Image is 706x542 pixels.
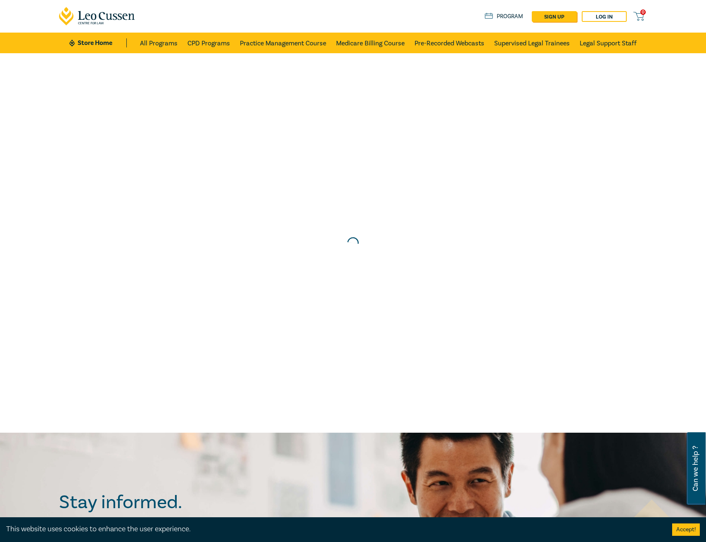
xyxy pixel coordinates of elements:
[187,33,230,53] a: CPD Programs
[69,38,127,47] a: Store Home
[640,9,646,15] span: 0
[494,33,570,53] a: Supervised Legal Trainees
[692,437,699,500] span: Can we help ?
[336,33,405,53] a: Medicare Billing Course
[532,11,577,22] a: sign up
[582,11,627,22] a: Log in
[580,33,637,53] a: Legal Support Staff
[6,524,660,535] div: This website uses cookies to enhance the user experience.
[485,12,523,21] a: Program
[672,523,700,536] button: Accept cookies
[140,33,178,53] a: All Programs
[415,33,484,53] a: Pre-Recorded Webcasts
[240,33,326,53] a: Practice Management Course
[59,492,254,513] h2: Stay informed.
